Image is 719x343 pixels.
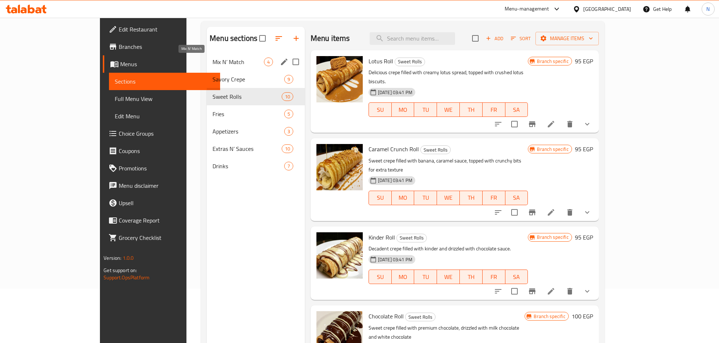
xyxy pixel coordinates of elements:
[285,163,293,170] span: 7
[207,88,305,105] div: Sweet Rolls10
[572,311,593,321] h6: 100 EGP
[369,191,392,205] button: SU
[460,270,483,284] button: TH
[284,110,293,118] div: items
[369,68,528,86] p: Delicious crepe filled with creamy lotus spread, topped with crushed lotus biscuits.
[583,287,592,296] svg: Show Choices
[509,33,533,44] button: Sort
[207,105,305,123] div: Fries5
[547,120,555,128] a: Edit menu item
[505,5,549,13] div: Menu-management
[414,102,437,117] button: TU
[440,192,457,203] span: WE
[119,129,214,138] span: Choice Groups
[119,233,214,242] span: Grocery Checklist
[104,273,150,282] a: Support.OpsPlatform
[270,30,287,47] span: Sort sections
[561,283,579,300] button: delete
[311,33,350,44] h2: Menu items
[213,92,281,101] span: Sweet Rolls
[483,270,505,284] button: FR
[287,30,305,47] button: Add section
[535,32,599,45] button: Manage items
[316,56,363,102] img: Lotus Roll
[575,56,593,66] h6: 95 EGP
[103,194,220,212] a: Upsell
[372,192,389,203] span: SU
[369,232,395,243] span: Kinder Roll
[583,120,592,128] svg: Show Choices
[207,140,305,157] div: Extras N’ Sauces10
[103,38,220,55] a: Branches
[440,272,457,282] span: WE
[421,146,450,154] span: Sweet Rolls
[489,283,507,300] button: sort-choices
[213,75,284,84] div: Savory Crepe
[103,21,220,38] a: Edit Restaurant
[119,164,214,173] span: Promotions
[370,32,455,45] input: search
[483,102,505,117] button: FR
[579,283,596,300] button: show more
[119,42,214,51] span: Branches
[534,146,571,153] span: Branch specific
[369,156,528,174] p: Sweet crepe filled with banana, caramel sauce, topped with crunchy bits for extra texture
[316,144,363,190] img: Caramel Crunch Roll
[489,115,507,133] button: sort-choices
[541,34,593,43] span: Manage items
[485,105,503,115] span: FR
[468,31,483,46] span: Select section
[579,204,596,221] button: show more
[534,58,571,65] span: Branch specific
[103,142,220,160] a: Coupons
[463,105,480,115] span: TH
[579,115,596,133] button: show more
[524,283,541,300] button: Branch-specific-item
[506,33,535,44] span: Sort items
[123,253,134,263] span: 1.0.0
[575,144,593,154] h6: 95 EGP
[119,216,214,225] span: Coverage Report
[508,192,525,203] span: SA
[395,192,412,203] span: MO
[285,76,293,83] span: 9
[485,192,503,203] span: FR
[104,253,121,263] span: Version:
[547,208,555,217] a: Edit menu item
[104,266,137,275] span: Get support on:
[264,59,273,65] span: 4
[285,111,293,118] span: 5
[119,199,214,207] span: Upsell
[213,58,264,66] span: Mix N’ Match
[284,75,293,84] div: items
[437,270,460,284] button: WE
[547,287,555,296] a: Edit menu item
[396,234,427,242] div: Sweet Rolls
[316,232,363,279] img: Kinder Roll
[207,53,305,71] div: Mix N’ Match4edit
[561,204,579,221] button: delete
[483,33,506,44] span: Add item
[284,162,293,170] div: items
[285,128,293,135] span: 3
[485,34,504,43] span: Add
[207,157,305,175] div: Drinks7
[417,192,434,203] span: TU
[119,25,214,34] span: Edit Restaurant
[575,232,593,242] h6: 95 EGP
[213,127,284,136] span: Appetizers
[369,323,525,342] p: Sweet crepe filled with premium chocolate, drizzled with milk chocolate and white chocolate
[489,204,507,221] button: sort-choices
[508,272,525,282] span: SA
[210,33,257,44] h2: Menu sections
[264,58,273,66] div: items
[524,204,541,221] button: Branch-specific-item
[375,177,415,184] span: [DATE] 03:41 PM
[507,205,522,220] span: Select to update
[505,270,528,284] button: SA
[115,77,214,86] span: Sections
[369,270,392,284] button: SU
[282,93,293,100] span: 10
[213,144,281,153] div: Extras N’ Sauces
